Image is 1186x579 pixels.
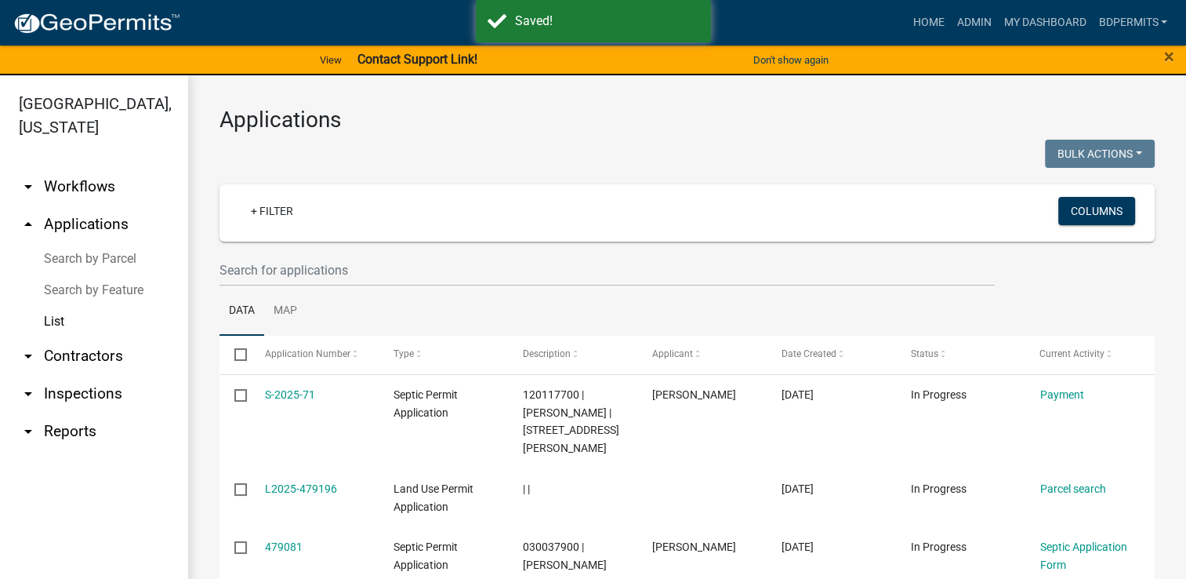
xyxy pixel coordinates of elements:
[19,347,38,366] i: arrow_drop_down
[652,388,736,401] span: Sean Moe
[1039,388,1083,401] a: Payment
[508,336,637,373] datatable-header-cell: Description
[19,215,38,234] i: arrow_drop_up
[895,336,1025,373] datatable-header-cell: Status
[523,482,530,495] span: | |
[1092,8,1173,38] a: Bdpermits
[394,482,473,513] span: Land Use Permit Application
[515,12,699,31] div: Saved!
[379,336,508,373] datatable-header-cell: Type
[357,52,477,67] strong: Contact Support Link!
[782,348,836,359] span: Date Created
[652,541,736,553] span: RON STRAKA
[394,388,458,419] span: Septic Permit Application
[219,336,249,373] datatable-header-cell: Select
[219,286,264,337] a: Data
[394,348,414,359] span: Type
[19,384,38,403] i: arrow_drop_down
[767,336,896,373] datatable-header-cell: Date Created
[523,348,571,359] span: Description
[911,482,967,495] span: In Progress
[911,348,938,359] span: Status
[1039,482,1105,495] a: Parcel search
[782,482,814,495] span: 09/16/2025
[249,336,379,373] datatable-header-cell: Application Number
[1045,140,1155,168] button: Bulk Actions
[1058,197,1135,225] button: Columns
[747,47,835,73] button: Don't show again
[1164,46,1174,67] span: ×
[523,388,619,454] span: 120117700 | JOHN R SAATZER | 8555 LAKEWOOD SHORE RD NW RICE MN 56367
[911,541,967,553] span: In Progress
[911,388,967,401] span: In Progress
[265,482,337,495] a: L2025-479196
[19,422,38,441] i: arrow_drop_down
[264,286,306,337] a: Map
[950,8,997,38] a: Admin
[1025,336,1154,373] datatable-header-cell: Current Activity
[238,197,306,225] a: + Filter
[314,47,348,73] a: View
[394,541,458,571] span: Septic Permit Application
[1164,47,1174,66] button: Close
[219,107,1155,133] h3: Applications
[906,8,950,38] a: Home
[1039,541,1126,571] a: Septic Application Form
[219,254,995,286] input: Search for applications
[782,541,814,553] span: 09/16/2025
[652,348,693,359] span: Applicant
[637,336,767,373] datatable-header-cell: Applicant
[265,541,303,553] a: 479081
[265,348,350,359] span: Application Number
[1039,348,1104,359] span: Current Activity
[997,8,1092,38] a: My Dashboard
[265,388,315,401] a: S-2025-71
[782,388,814,401] span: 09/16/2025
[19,177,38,196] i: arrow_drop_down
